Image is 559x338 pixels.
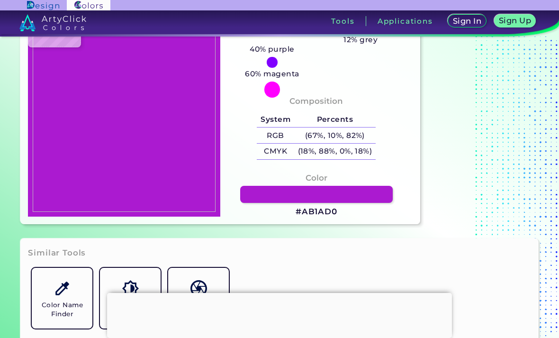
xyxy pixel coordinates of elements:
[296,206,337,218] h3: #AB1AD0
[96,264,164,332] a: Color Shades Finder
[19,14,86,31] img: logo_artyclick_colors_white.svg
[27,1,59,10] img: ArtyClick Design logo
[122,280,139,297] img: icon_color_shades.svg
[294,144,376,159] h5: (18%, 88%, 0%, 18%)
[242,68,303,80] h5: 60% magenta
[257,128,294,143] h5: RGB
[500,17,530,24] h5: Sign Up
[496,15,534,27] a: Sign Up
[343,34,378,46] h5: 12% grey
[164,264,233,332] a: Color Names Dictionary
[294,128,376,143] h5: (67%, 10%, 82%)
[54,280,71,297] img: icon_color_name_finder.svg
[289,94,343,108] h4: Composition
[104,301,157,319] h5: Color Shades Finder
[28,264,96,332] a: Color Name Finder
[190,280,207,297] img: icon_color_names_dictionary.svg
[257,144,294,159] h5: CMYK
[28,247,86,259] h3: Similar Tools
[36,301,89,319] h5: Color Name Finder
[378,18,433,25] h3: Applications
[331,18,354,25] h3: Tools
[246,43,298,55] h5: 40% purple
[306,171,327,185] h4: Color
[107,293,452,336] iframe: Advertisement
[257,112,294,128] h5: System
[450,15,485,27] a: Sign In
[294,112,376,128] h5: Percents
[454,18,480,25] h5: Sign In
